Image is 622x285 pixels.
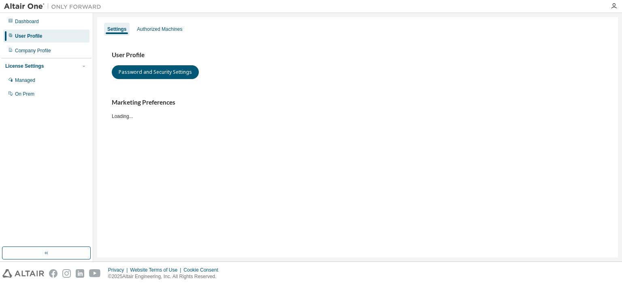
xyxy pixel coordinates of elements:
div: Managed [15,77,35,84]
div: User Profile [15,33,42,39]
button: Password and Security Settings [112,65,199,79]
h3: Marketing Preferences [112,99,603,107]
img: linkedin.svg [76,269,84,278]
div: Settings [107,26,126,32]
div: On Prem [15,91,34,97]
div: Loading... [112,99,603,119]
img: Altair One [4,2,105,11]
img: altair_logo.svg [2,269,44,278]
div: Company Profile [15,47,51,54]
p: © 2025 Altair Engineering, Inc. All Rights Reserved. [108,273,223,280]
img: youtube.svg [89,269,101,278]
div: Privacy [108,267,130,273]
img: facebook.svg [49,269,58,278]
img: instagram.svg [62,269,71,278]
div: Authorized Machines [137,26,182,32]
div: Cookie Consent [183,267,223,273]
div: Website Terms of Use [130,267,183,273]
div: License Settings [5,63,44,69]
h3: User Profile [112,51,603,59]
div: Dashboard [15,18,39,25]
